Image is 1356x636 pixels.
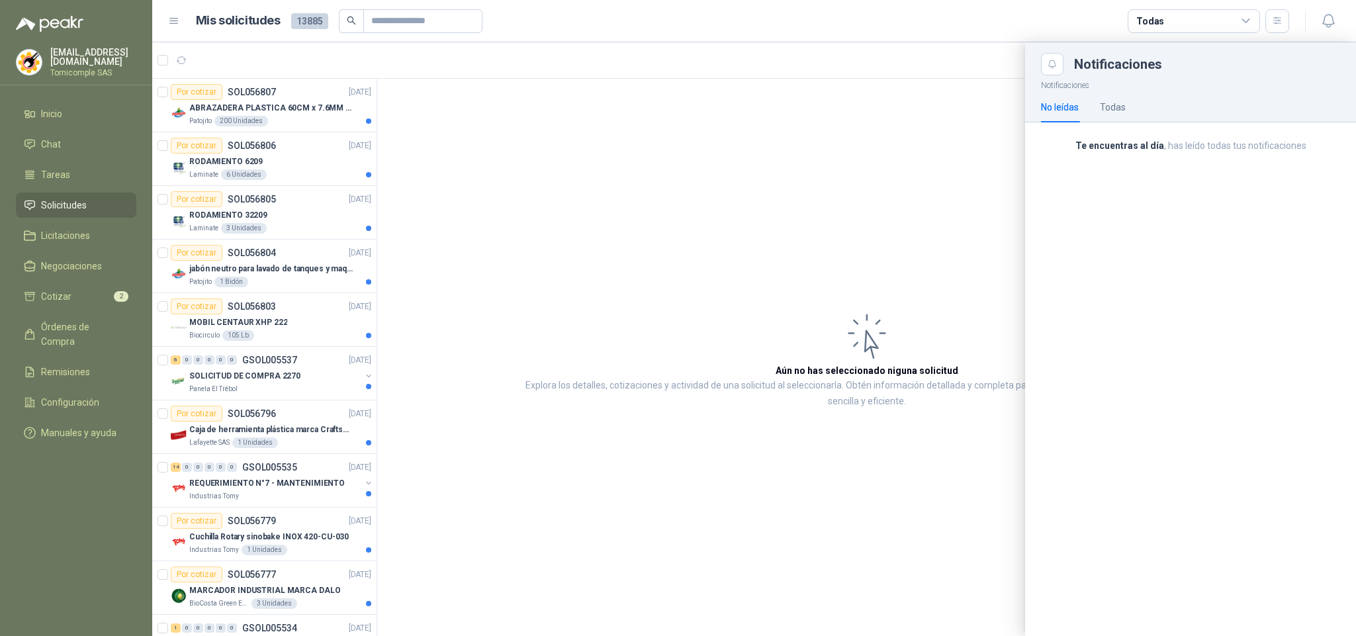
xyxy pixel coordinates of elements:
[17,50,42,75] img: Company Logo
[41,198,87,212] span: Solicitudes
[1075,140,1164,151] b: Te encuentras al día
[1025,75,1356,92] p: Notificaciones
[50,69,136,77] p: Tornicomple SAS
[1041,138,1340,153] p: , has leído todas tus notificaciones
[41,259,102,273] span: Negociaciones
[16,390,136,415] a: Configuración
[41,365,90,379] span: Remisiones
[16,193,136,218] a: Solicitudes
[347,16,356,25] span: search
[1136,14,1164,28] div: Todas
[16,101,136,126] a: Inicio
[41,320,124,349] span: Órdenes de Compra
[16,223,136,248] a: Licitaciones
[1100,100,1126,114] div: Todas
[41,107,62,121] span: Inicio
[41,426,116,440] span: Manuales y ayuda
[41,228,90,243] span: Licitaciones
[41,289,71,304] span: Cotizar
[291,13,328,29] span: 13885
[16,253,136,279] a: Negociaciones
[16,420,136,445] a: Manuales y ayuda
[50,48,136,66] p: [EMAIL_ADDRESS][DOMAIN_NAME]
[41,167,70,182] span: Tareas
[41,395,99,410] span: Configuración
[16,162,136,187] a: Tareas
[1041,53,1063,75] button: Close
[16,16,83,32] img: Logo peakr
[16,359,136,385] a: Remisiones
[16,314,136,354] a: Órdenes de Compra
[1074,58,1340,71] div: Notificaciones
[196,11,281,30] h1: Mis solicitudes
[1041,100,1079,114] div: No leídas
[16,132,136,157] a: Chat
[16,284,136,309] a: Cotizar2
[114,291,128,302] span: 2
[41,137,61,152] span: Chat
